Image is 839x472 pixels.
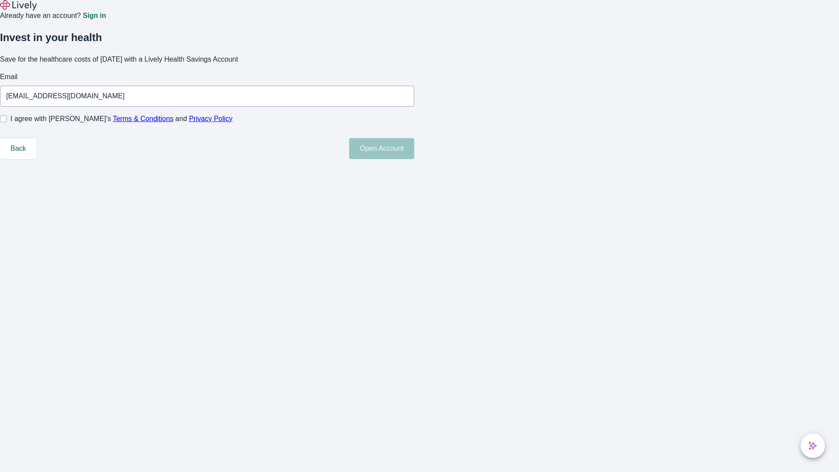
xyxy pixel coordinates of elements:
span: I agree with [PERSON_NAME]’s and [10,114,232,124]
a: Sign in [83,12,106,19]
a: Terms & Conditions [113,115,173,122]
a: Privacy Policy [189,115,233,122]
button: chat [801,434,825,458]
svg: Lively AI Assistant [808,441,817,450]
